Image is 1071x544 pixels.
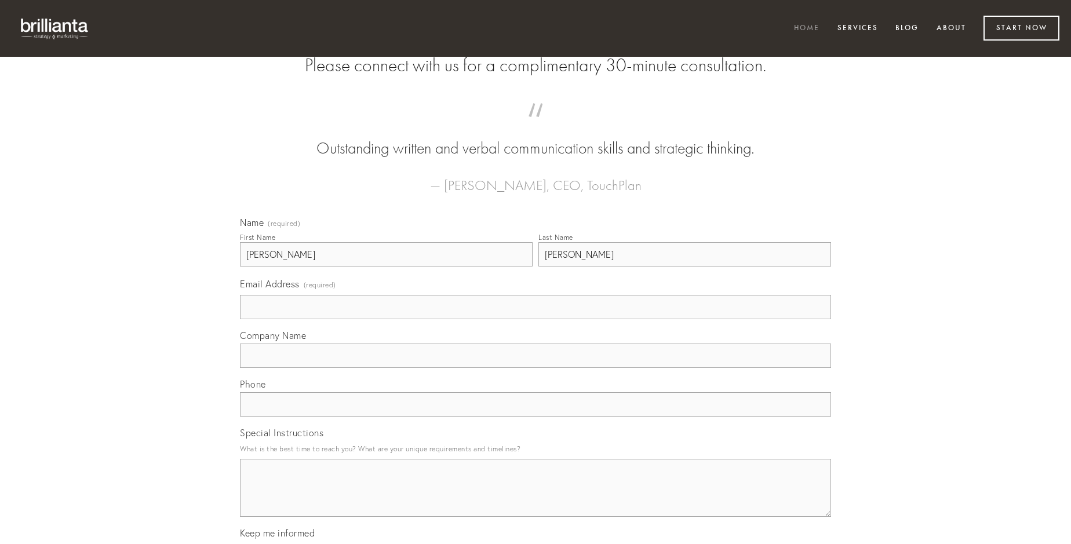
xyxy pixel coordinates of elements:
[240,217,264,228] span: Name
[830,19,886,38] a: Services
[240,378,266,390] span: Phone
[258,115,813,137] span: “
[983,16,1059,41] a: Start Now
[258,160,813,197] figcaption: — [PERSON_NAME], CEO, TouchPlan
[240,330,306,341] span: Company Name
[258,115,813,160] blockquote: Outstanding written and verbal communication skills and strategic thinking.
[12,12,99,45] img: brillianta - research, strategy, marketing
[240,527,315,539] span: Keep me informed
[268,220,300,227] span: (required)
[929,19,974,38] a: About
[538,233,573,242] div: Last Name
[240,441,831,457] p: What is the best time to reach you? What are your unique requirements and timelines?
[304,277,336,293] span: (required)
[786,19,827,38] a: Home
[240,54,831,76] h2: Please connect with us for a complimentary 30-minute consultation.
[888,19,926,38] a: Blog
[240,278,300,290] span: Email Address
[240,233,275,242] div: First Name
[240,427,323,439] span: Special Instructions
